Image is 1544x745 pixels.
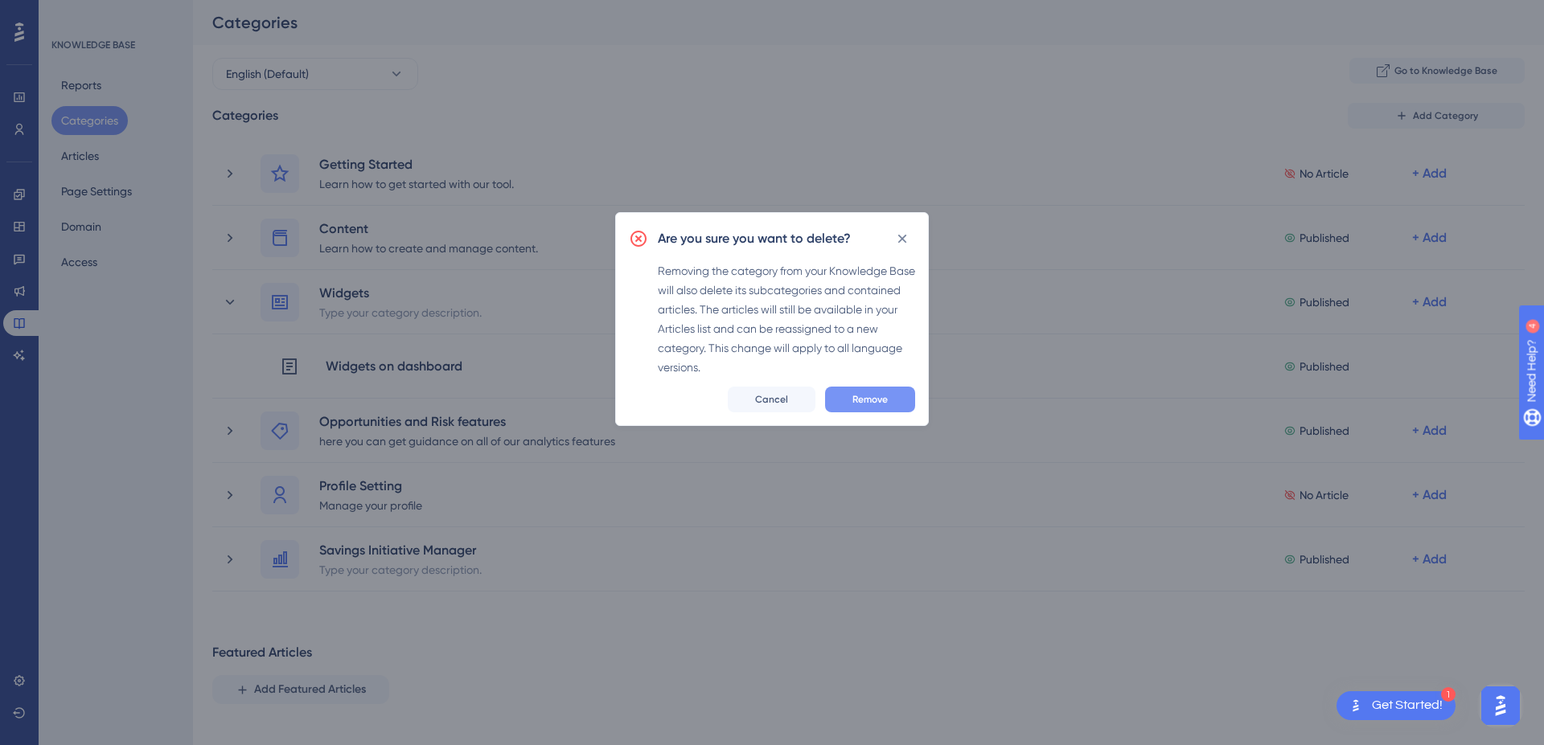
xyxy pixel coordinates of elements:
[1441,687,1456,702] div: 1
[1476,682,1525,730] iframe: UserGuiding AI Assistant Launcher
[1372,697,1443,714] div: Get Started!
[38,4,101,23] span: Need Help?
[658,229,851,248] h2: Are you sure you want to delete?
[112,8,117,21] div: 4
[1337,691,1456,720] div: Open Get Started! checklist, remaining modules: 1
[1346,696,1365,715] img: launcher-image-alternative-text
[658,261,915,377] div: Removing the category from your Knowledge Base will also delete its subcategories and contained a...
[755,393,788,406] span: Cancel
[852,393,888,406] span: Remove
